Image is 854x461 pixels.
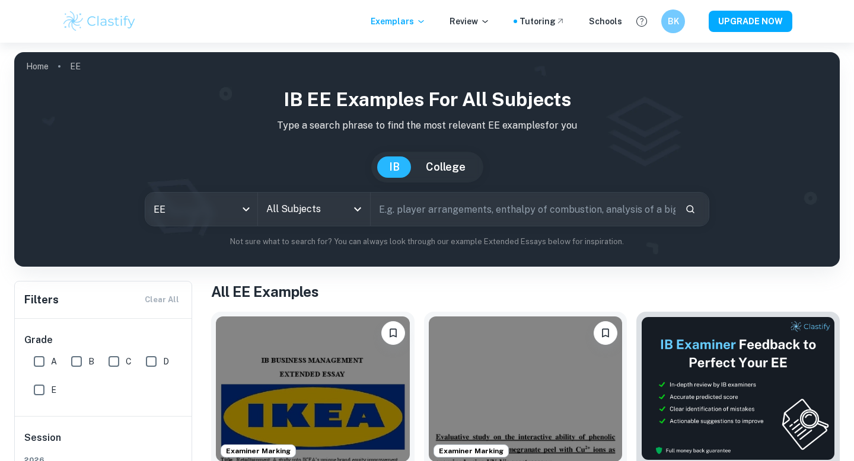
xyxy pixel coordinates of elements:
[450,15,490,28] p: Review
[381,321,405,345] button: Bookmark
[24,119,830,133] p: Type a search phrase to find the most relevant EE examples for you
[145,193,257,226] div: EE
[414,156,477,178] button: College
[589,15,622,28] a: Schools
[641,316,835,460] img: Thumbnail
[667,15,680,28] h6: BK
[26,58,49,75] a: Home
[709,11,792,32] button: UPGRADE NOW
[680,199,700,219] button: Search
[371,193,675,226] input: E.g. player arrangements, enthalpy of combustion, analysis of a big city...
[24,236,830,248] p: Not sure what to search for? You can always look through our example Extended Essays below for in...
[51,355,57,368] span: A
[51,383,56,396] span: E
[126,355,132,368] span: C
[371,15,426,28] p: Exemplars
[349,201,366,217] button: Open
[88,355,94,368] span: B
[377,156,412,178] button: IB
[14,52,840,267] img: profile cover
[24,333,183,347] h6: Grade
[594,321,617,345] button: Bookmark
[661,9,685,33] button: BK
[24,85,830,114] h1: IB EE examples for all subjects
[632,11,652,31] button: Help and Feedback
[24,431,183,454] h6: Session
[62,9,137,33] img: Clastify logo
[24,292,59,308] h6: Filters
[163,355,169,368] span: D
[434,446,508,456] span: Examiner Marking
[70,60,81,73] p: EE
[221,446,295,456] span: Examiner Marking
[520,15,565,28] a: Tutoring
[211,281,840,302] h1: All EE Examples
